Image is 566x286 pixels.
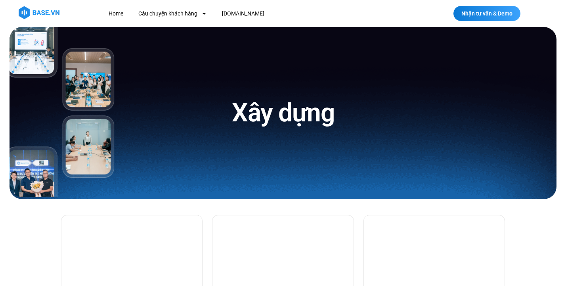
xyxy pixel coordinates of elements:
[216,6,270,21] a: [DOMAIN_NAME]
[103,6,129,21] a: Home
[232,96,334,129] h1: Xây dựng
[453,6,520,21] a: Nhận tư vấn & Demo
[461,11,512,16] span: Nhận tư vấn & Demo
[103,6,404,21] nav: Menu
[132,6,213,21] a: Câu chuyện khách hàng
